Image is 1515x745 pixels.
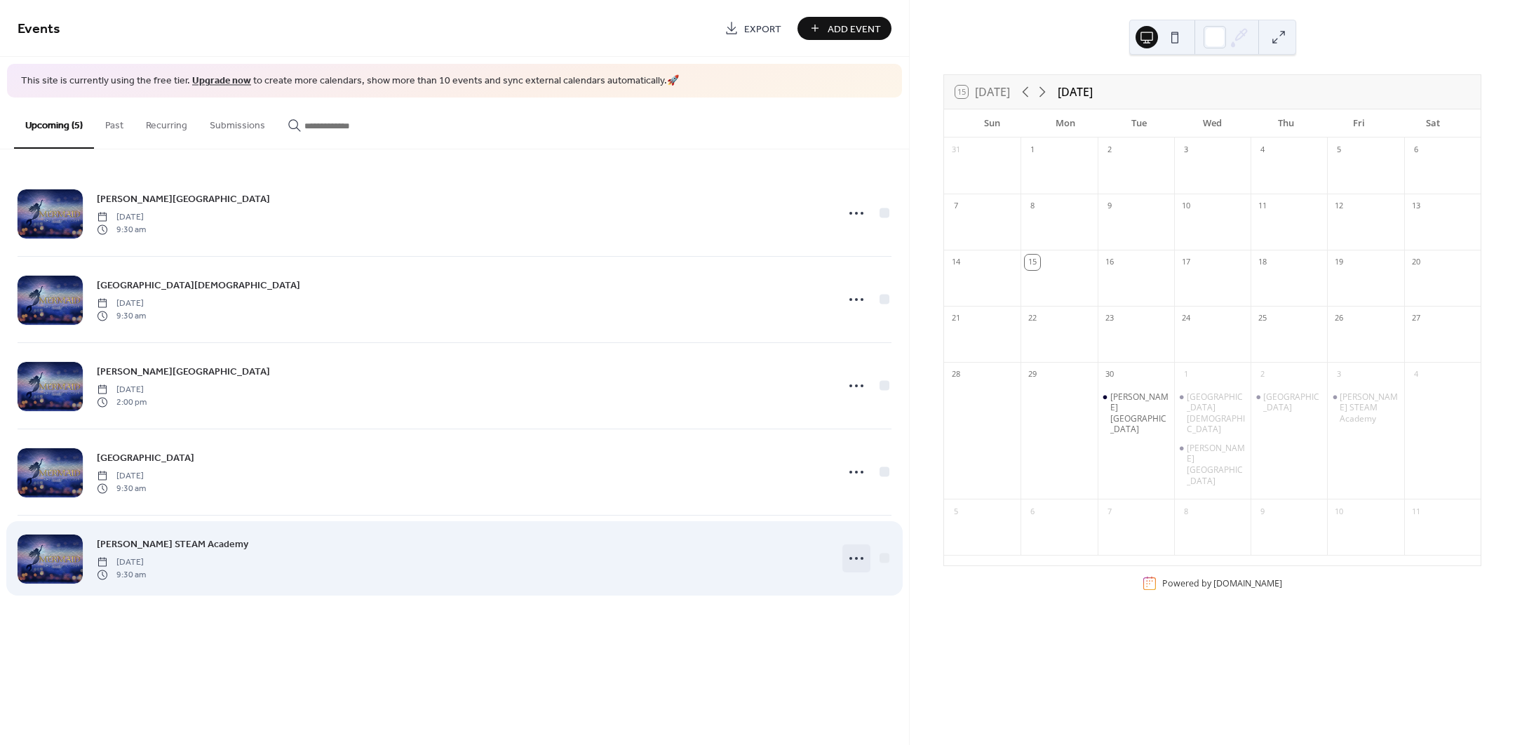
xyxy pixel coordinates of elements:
div: Wed [1176,109,1249,137]
div: 5 [948,504,964,519]
span: [DATE] [97,210,146,223]
div: [DATE] [1058,83,1093,100]
div: 23 [1102,311,1117,326]
div: [GEOGRAPHIC_DATA][DEMOGRAPHIC_DATA] [1187,391,1245,435]
div: Fri [1323,109,1396,137]
span: [GEOGRAPHIC_DATA][DEMOGRAPHIC_DATA] [97,278,300,293]
div: Wright Elementary [1098,391,1174,435]
div: 18 [1255,255,1270,270]
span: [PERSON_NAME] STEAM Academy [97,537,248,551]
button: Submissions [198,98,276,147]
div: 20 [1408,255,1424,270]
div: 21 [948,311,964,326]
a: [PERSON_NAME][GEOGRAPHIC_DATA] [97,191,270,207]
div: Thu [1249,109,1323,137]
div: 4 [1255,142,1270,158]
div: 29 [1025,367,1040,382]
div: 26 [1331,311,1347,326]
span: This site is currently using the free tier. to create more calendars, show more than 10 events an... [21,74,679,88]
div: 31 [948,142,964,158]
div: 7 [1102,504,1117,519]
div: 17 [1178,255,1194,270]
div: Sat [1396,109,1469,137]
div: 30 [1102,367,1117,382]
div: 8 [1178,504,1194,519]
div: 24 [1178,311,1194,326]
div: [PERSON_NAME] STEAM Academy [1340,391,1398,424]
div: 2 [1102,142,1117,158]
button: Past [94,98,135,147]
span: 2:00 pm [97,396,147,409]
div: 9 [1255,504,1270,519]
div: Hiawatha Elementary [1251,391,1327,413]
div: 13 [1408,199,1424,214]
div: 3 [1331,367,1347,382]
div: Sun [955,109,1029,137]
div: Tue [1102,109,1176,137]
div: 10 [1178,199,1194,214]
span: 9:30 am [97,483,146,495]
div: 22 [1025,311,1040,326]
div: 12 [1331,199,1347,214]
div: 14 [948,255,964,270]
span: 9:30 am [97,569,146,582]
span: [DATE] [97,297,146,309]
div: 19 [1331,255,1347,270]
div: Powered by [1162,577,1282,589]
div: Johnson STEAM Academy [1327,391,1403,424]
a: Upgrade now [192,72,251,90]
div: Pierce Elementary [1174,443,1251,486]
span: 9:30 am [97,310,146,323]
div: [GEOGRAPHIC_DATA] [1263,391,1321,413]
a: [GEOGRAPHIC_DATA] [97,450,194,466]
span: Add Event [828,22,881,36]
span: Export [744,22,781,36]
a: Export [714,17,792,40]
div: 11 [1255,199,1270,214]
div: Mon [1029,109,1103,137]
span: Events [18,15,60,43]
div: 8 [1025,199,1040,214]
div: 15 [1025,255,1040,270]
div: 28 [948,367,964,382]
div: 2 [1255,367,1270,382]
div: 6 [1408,142,1424,158]
a: [PERSON_NAME] STEAM Academy [97,536,248,552]
div: [PERSON_NAME][GEOGRAPHIC_DATA] [1187,443,1245,486]
span: [DATE] [97,469,146,482]
div: 5 [1331,142,1347,158]
a: [DOMAIN_NAME] [1213,577,1282,589]
div: Cedar Valley Christian Elementary [1174,391,1251,435]
div: 25 [1255,311,1270,326]
div: [PERSON_NAME][GEOGRAPHIC_DATA] [1110,391,1169,435]
div: 7 [948,199,964,214]
div: 1 [1178,367,1194,382]
div: 16 [1102,255,1117,270]
button: Upcoming (5) [14,98,94,149]
button: Recurring [135,98,198,147]
span: [DATE] [97,383,147,396]
span: [PERSON_NAME][GEOGRAPHIC_DATA] [97,364,270,379]
span: 9:30 am [97,224,146,236]
div: 10 [1331,504,1347,519]
span: [PERSON_NAME][GEOGRAPHIC_DATA] [97,192,270,206]
div: 3 [1178,142,1194,158]
div: 1 [1025,142,1040,158]
div: 27 [1408,311,1424,326]
div: 6 [1025,504,1040,519]
div: 11 [1408,504,1424,519]
button: Add Event [797,17,891,40]
span: [GEOGRAPHIC_DATA] [97,450,194,465]
div: 9 [1102,199,1117,214]
div: 4 [1408,367,1424,382]
a: [PERSON_NAME][GEOGRAPHIC_DATA] [97,363,270,380]
a: [GEOGRAPHIC_DATA][DEMOGRAPHIC_DATA] [97,277,300,293]
span: [DATE] [97,556,146,568]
